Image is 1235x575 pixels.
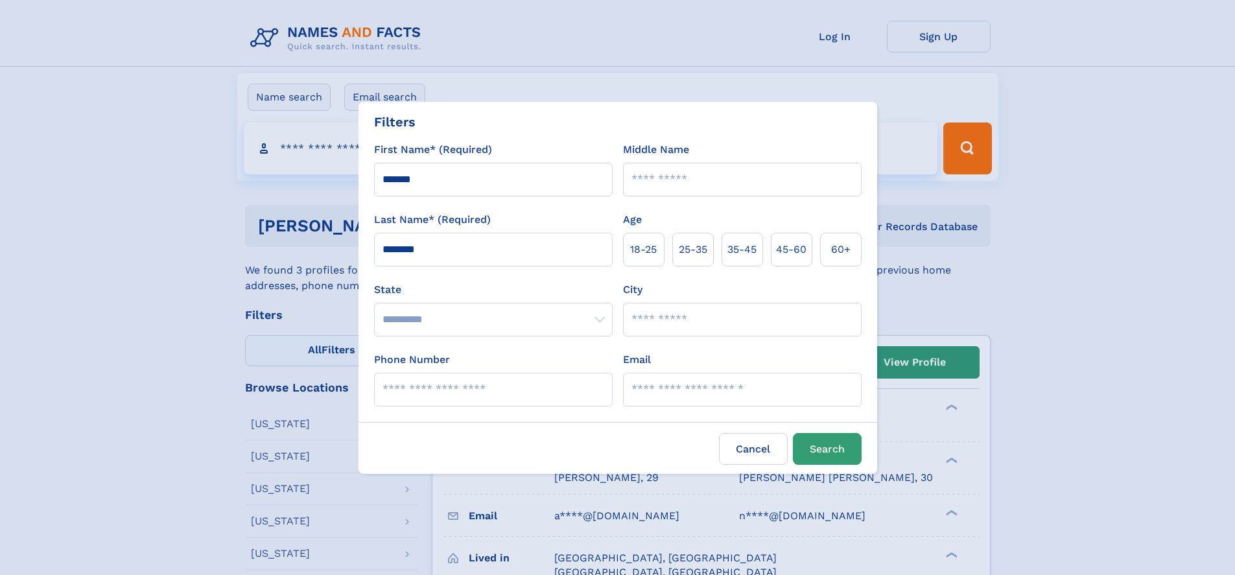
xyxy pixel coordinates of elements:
span: 25‑35 [679,242,707,257]
label: City [623,282,642,298]
span: 45‑60 [776,242,806,257]
label: Cancel [719,433,788,465]
span: 35‑45 [727,242,757,257]
label: Phone Number [374,352,450,368]
button: Search [793,433,862,465]
label: Middle Name [623,142,689,158]
label: Age [623,212,642,228]
div: Filters [374,112,416,132]
span: 18‑25 [630,242,657,257]
span: 60+ [831,242,851,257]
label: First Name* (Required) [374,142,492,158]
label: Last Name* (Required) [374,212,491,228]
label: Email [623,352,651,368]
label: State [374,282,613,298]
